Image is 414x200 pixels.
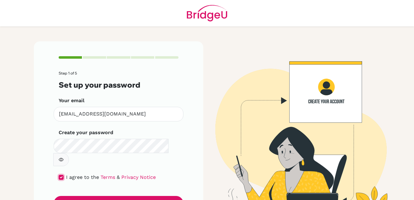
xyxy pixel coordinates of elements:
span: Step 1 of 5 [59,71,77,75]
label: Create your password [59,129,113,136]
a: Terms [101,174,115,180]
label: Your email [59,97,84,104]
span: & [117,174,120,180]
span: I agree to the [66,174,99,180]
input: Insert your email* [54,107,183,121]
a: Privacy Notice [121,174,156,180]
h3: Set up your password [59,80,178,89]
